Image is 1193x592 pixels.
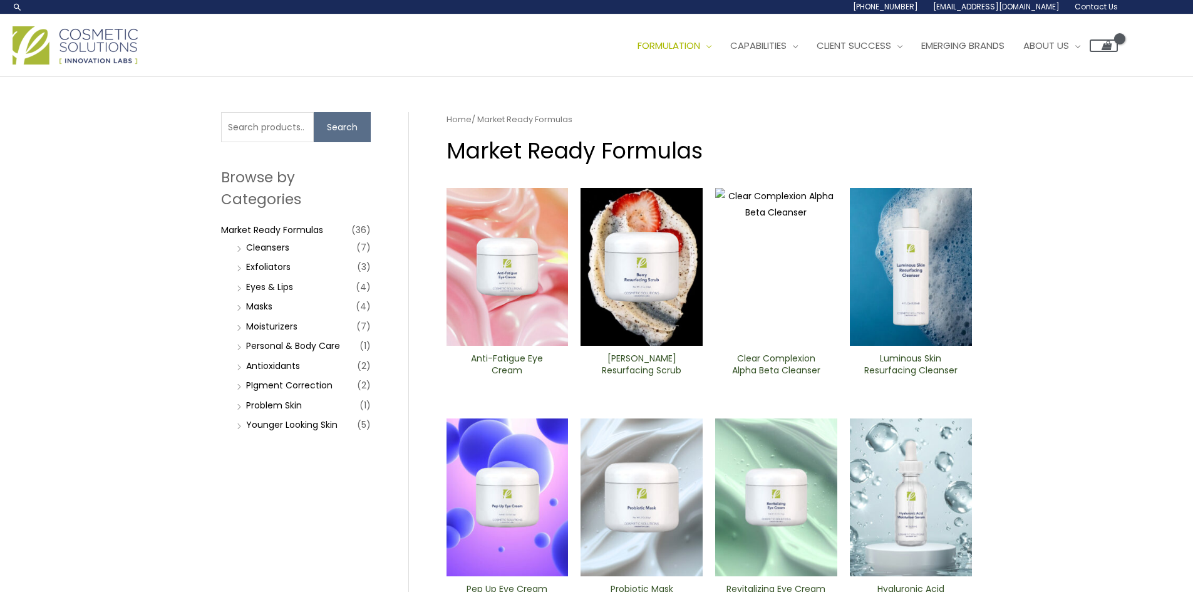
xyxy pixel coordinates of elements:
a: Luminous Skin Resurfacing ​Cleanser [860,353,961,381]
a: Eyes & Lips [246,281,293,293]
img: Berry Resurfacing Scrub [581,188,703,346]
a: Moisturizers [246,320,297,333]
span: [EMAIL_ADDRESS][DOMAIN_NAME] [933,1,1060,12]
h2: [PERSON_NAME] Resurfacing Scrub [591,353,692,376]
a: Formulation [628,27,721,65]
img: Probiotic Mask [581,418,703,576]
a: Capabilities [721,27,807,65]
span: Capabilities [730,39,787,52]
nav: Site Navigation [619,27,1118,65]
a: Emerging Brands [912,27,1014,65]
span: (7) [356,239,371,256]
button: Search [314,112,371,142]
h1: Market Ready Formulas [447,135,972,166]
span: (1) [359,337,371,355]
img: Cosmetic Solutions Logo [13,26,138,65]
a: Home [447,113,472,125]
a: Search icon link [13,2,23,12]
a: Antioxidants [246,360,300,372]
span: (4) [356,278,371,296]
a: PIgment Correction [246,379,333,392]
nav: Breadcrumb [447,112,972,127]
a: Personal & Body Care [246,340,340,352]
span: (1) [359,397,371,414]
img: Pep Up Eye Cream [447,418,569,576]
a: [PERSON_NAME] Resurfacing Scrub [591,353,692,381]
img: Revitalizing ​Eye Cream [715,418,837,576]
span: (3) [357,258,371,276]
a: Clear Complexion Alpha Beta ​Cleanser [726,353,827,381]
h2: Luminous Skin Resurfacing ​Cleanser [860,353,961,376]
span: About Us [1023,39,1069,52]
img: Anti Fatigue Eye Cream [447,188,569,346]
span: (2) [357,357,371,375]
a: Exfoliators [246,261,291,273]
span: (5) [357,416,371,434]
span: (7) [356,318,371,335]
a: About Us [1014,27,1090,65]
span: (36) [351,221,371,239]
a: View Shopping Cart, empty [1090,39,1118,52]
a: Anti-Fatigue Eye Cream [457,353,557,381]
span: (2) [357,376,371,394]
a: Cleansers [246,241,289,254]
img: Hyaluronic moisturizer Serum [850,418,972,576]
h2: Browse by Categories [221,167,371,209]
img: Clear Complexion Alpha Beta ​Cleanser [715,188,837,346]
h2: Anti-Fatigue Eye Cream [457,353,557,376]
a: Client Success [807,27,912,65]
a: Problem Skin [246,399,302,412]
span: (4) [356,298,371,315]
a: Masks [246,300,272,313]
img: Luminous Skin Resurfacing ​Cleanser [850,188,972,346]
input: Search products… [221,112,314,142]
span: Contact Us [1075,1,1118,12]
h2: Clear Complexion Alpha Beta ​Cleanser [726,353,827,376]
a: Younger Looking Skin [246,418,338,431]
a: Market Ready Formulas [221,224,323,236]
span: [PHONE_NUMBER] [853,1,918,12]
span: Emerging Brands [921,39,1004,52]
span: Formulation [638,39,700,52]
span: Client Success [817,39,891,52]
